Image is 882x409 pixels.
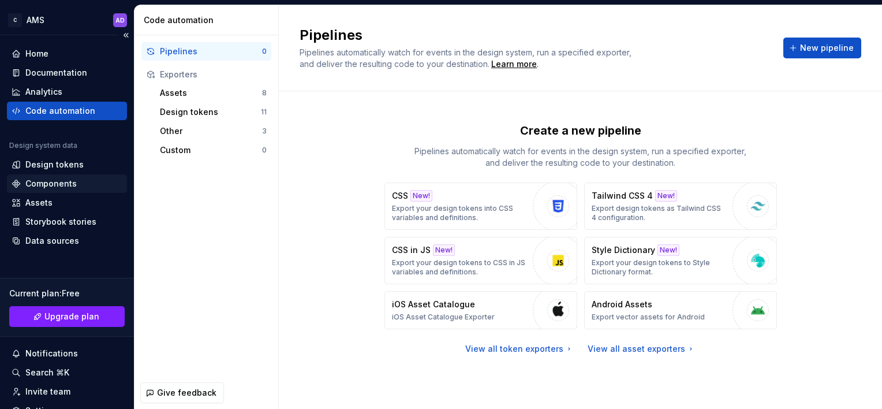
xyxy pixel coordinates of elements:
a: Components [7,174,127,193]
div: Notifications [25,348,78,359]
p: Export your design tokens into CSS variables and definitions. [392,204,527,222]
button: Custom0 [155,141,271,159]
button: Style DictionaryNew!Export your design tokens to Style Dictionary format. [584,237,777,284]
div: Design system data [9,141,77,150]
div: 11 [261,107,267,117]
div: Data sources [25,235,79,247]
div: Documentation [25,67,87,79]
span: New pipeline [800,42,854,54]
p: CSS [392,190,408,202]
a: Upgrade plan [9,306,125,327]
span: . [489,60,539,69]
div: Home [25,48,48,60]
div: Current plan : Free [9,288,125,299]
div: New! [433,244,455,256]
a: Storybook stories [7,213,127,231]
a: Documentation [7,64,127,82]
button: Give feedback [140,382,224,403]
a: Data sources [7,232,127,250]
p: Export design tokens as Tailwind CSS 4 configuration. [592,204,727,222]
div: Storybook stories [25,216,96,228]
p: Android Assets [592,299,652,310]
h2: Pipelines [300,26,769,44]
button: New pipeline [783,38,861,58]
button: Assets8 [155,84,271,102]
span: Pipelines automatically watch for events in the design system, run a specified exporter, and deli... [300,47,634,69]
div: Code automation [144,14,274,26]
div: Design tokens [25,159,84,170]
a: View all token exporters [465,343,574,355]
a: View all asset exporters [588,343,696,355]
p: Create a new pipeline [520,122,641,139]
a: Code automation [7,102,127,120]
div: Components [25,178,77,189]
div: Assets [160,87,262,99]
button: CSSNew!Export your design tokens into CSS variables and definitions. [384,183,577,230]
p: Style Dictionary [592,244,655,256]
a: Learn more [491,58,537,70]
div: AMS [27,14,44,26]
button: iOS Asset CatalogueiOS Asset Catalogue Exporter [384,291,577,329]
a: Assets [7,194,127,212]
button: Tailwind CSS 4New!Export design tokens as Tailwind CSS 4 configuration. [584,183,777,230]
p: CSS in JS [392,244,431,256]
button: Notifications [7,344,127,363]
a: Home [7,44,127,63]
a: Design tokens [7,155,127,174]
div: Analytics [25,86,62,98]
button: Search ⌘K [7,363,127,382]
div: C [8,13,22,27]
p: iOS Asset Catalogue Exporter [392,313,495,322]
p: Export your design tokens to CSS in JS variables and definitions. [392,258,527,277]
div: Design tokens [160,106,261,118]
div: Search ⌘K [25,367,69,378]
a: Invite team [7,382,127,401]
div: 8 [262,88,267,98]
div: New! [410,190,432,202]
button: Pipelines0 [141,42,271,61]
div: Other [160,125,262,137]
button: Other3 [155,122,271,140]
p: iOS Asset Catalogue [392,299,475,310]
div: Exporters [160,69,267,80]
button: CAMSAD [2,8,132,32]
button: CSS in JSNew!Export your design tokens to CSS in JS variables and definitions. [384,237,577,284]
div: 0 [262,146,267,155]
button: Android AssetsExport vector assets for Android [584,291,777,329]
div: New! [657,244,679,256]
div: AD [115,16,125,25]
div: New! [655,190,677,202]
div: Invite team [25,386,70,397]
div: 0 [262,47,267,56]
div: Code automation [25,105,95,117]
p: Pipelines automatically watch for events in the design system, run a specified exporter, and deli... [408,146,754,169]
div: 3 [262,127,267,136]
span: Give feedback [157,387,216,399]
button: Collapse sidebar [118,27,134,43]
div: Custom [160,144,262,156]
span: Upgrade plan [44,311,99,322]
p: Export vector assets for Android [592,313,705,322]
p: Tailwind CSS 4 [592,190,653,202]
p: Export your design tokens to Style Dictionary format. [592,258,727,277]
div: Assets [25,197,53,209]
a: Analytics [7,83,127,101]
button: Design tokens11 [155,103,271,121]
div: Pipelines [160,46,262,57]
